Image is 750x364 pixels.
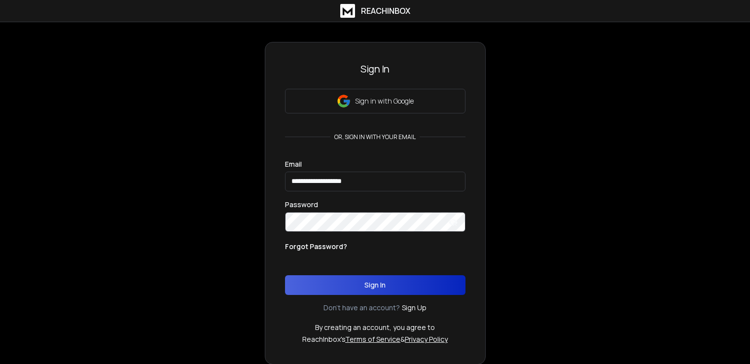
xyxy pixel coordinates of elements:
[285,275,465,295] button: Sign In
[345,334,400,344] a: Terms of Service
[323,303,400,313] p: Don't have an account?
[302,334,448,344] p: ReachInbox's &
[405,334,448,344] a: Privacy Policy
[402,303,427,313] a: Sign Up
[285,89,465,113] button: Sign in with Google
[285,62,465,76] h3: Sign In
[361,5,410,17] h1: ReachInbox
[285,201,318,208] label: Password
[285,242,347,252] p: Forgot Password?
[340,4,355,18] img: logo
[355,96,414,106] p: Sign in with Google
[315,323,435,332] p: By creating an account, you agree to
[340,4,410,18] a: ReachInbox
[285,161,302,168] label: Email
[330,133,420,141] p: or, sign in with your email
